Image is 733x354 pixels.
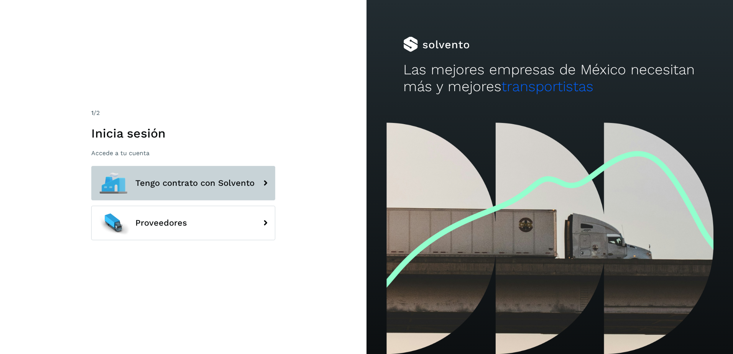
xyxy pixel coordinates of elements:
span: Proveedores [135,218,187,228]
p: Accede a tu cuenta [91,149,275,157]
button: Tengo contrato con Solvento [91,166,275,200]
span: 1 [91,109,94,116]
h2: Las mejores empresas de México necesitan más y mejores [403,61,697,95]
h1: Inicia sesión [91,126,275,141]
div: /2 [91,108,275,118]
span: transportistas [501,78,593,95]
button: Proveedores [91,206,275,240]
span: Tengo contrato con Solvento [135,179,255,188]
